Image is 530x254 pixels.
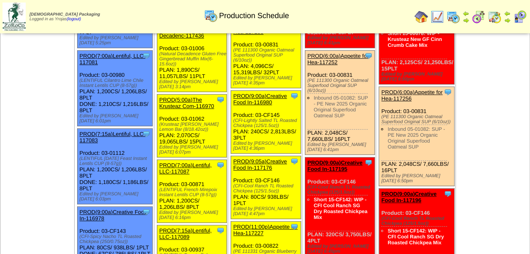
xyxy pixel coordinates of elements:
[80,131,145,143] a: PROD(7:15a)Lentiful, LLC-117083
[307,35,375,46] div: Edited by [PERSON_NAME] [DATE] 6:41pm
[159,145,227,155] div: Edited by [PERSON_NAME] [DATE] 6:07pm
[216,95,225,104] img: Tooltip
[307,159,363,172] a: PROD(9:00a)Creative Food In-117195
[80,192,153,202] div: Edited by [PERSON_NAME] [DATE] 6:03pm
[77,51,153,126] div: Product: 03-00980 PLAN: 1,200CS / 1,206LBS / 8PLT DONE: 1,210CS / 1,216LBS / 8PLT
[381,72,454,82] div: Edited by [PERSON_NAME] [DATE] 6:50pm
[430,10,444,24] img: line_graph.gif
[444,189,452,198] img: Tooltip
[80,78,153,88] div: (LENTIFUL Cilantro Lime Chile Instant Lentils CUP (8-57g))
[387,126,445,150] a: Inbound 05-01082: SUP - PE New 2025 Organic Original Superfood Oatmeal SUP
[463,10,469,17] img: arrowleft.gif
[379,87,455,186] div: Product: 03-00831 PLAN: 2,048CS / 7,660LBS / 16PLT
[364,51,373,60] img: Tooltip
[504,17,511,24] img: arrowright.gif
[80,209,147,222] a: PROD(9:00a)Creative Food In-116978
[159,210,227,220] div: Edited by [PERSON_NAME] [DATE] 6:16pm
[381,216,454,226] div: (CFI-Cool Ranch TL Roasted Chickpea (125/1.5oz))
[463,17,469,24] img: arrowright.gif
[80,113,153,124] div: Edited by [PERSON_NAME] [DATE] 6:01pm
[77,129,153,204] div: Product: 03-01112 PLAN: 1,200CS / 1,206LBS / 8PLT DONE: 1,180CS / 1,186LBS / 8PLT
[381,191,436,203] a: PROD(9:00a)Creative Food In-117196
[216,161,225,169] img: Tooltip
[290,157,299,165] img: Tooltip
[233,118,301,128] div: (CFI-Lightly Salted TL Roasted Chickpea (125/1.5oz))
[381,89,442,102] a: PROD(6:00a)Appetite for Hea-117256
[231,20,301,88] div: Product: 03-00831 PLAN: 4,096CS / 15,319LBS / 32PLT
[504,10,511,17] img: arrowleft.gif
[159,227,212,240] a: PROD(7:15a)Lentiful, LLC-117089
[307,185,375,195] div: (CFI-Cool Ranch TL Roasted Chickpea (125/1.5oz))
[142,130,151,138] img: Tooltip
[233,206,301,216] div: Edited by [PERSON_NAME] [DATE] 4:47pm
[157,160,227,223] div: Product: 03-00871 PLAN: 1,200CS / 1,206LBS / 8PLT
[3,3,26,31] img: zoroco-logo-small.webp
[233,93,287,105] a: PROD(9:00a)Creative Food In-116980
[307,78,375,93] div: (PE 111300 Organic Oatmeal Superfood Original SUP (6/10oz))
[80,35,153,46] div: Edited by [PERSON_NAME] [DATE] 5:25pm
[231,156,301,219] div: Product: 03-CF146 PLAN: 80CS / 938LBS / 1PLT
[233,48,301,63] div: (PE 111300 Organic Oatmeal Superfood Original SUP (6/10oz))
[447,10,460,24] img: calendarprod.gif
[233,224,297,236] a: PROD(11:00p)Appetite for Hea-117227
[157,24,227,92] div: Product: 03-01006 PLAN: 1,890CS / 11,057LBS / 11PLT
[364,158,373,167] img: Tooltip
[231,91,301,154] div: Product: 03-CF145 PLAN: 240CS / 2,813LBS / 3PLT
[159,162,212,175] a: PROD(7:00a)Lentiful, LLC-117087
[204,9,218,22] img: calendarprod.gif
[307,53,369,65] a: PROD(6:00a)Appetite for Hea-117252
[219,11,289,20] span: Production Schedule
[472,10,485,24] img: calendarblend.gif
[387,228,444,246] a: Short 15-CF142: WIP - CFI Cool Ranch SG Dry Roasted Chickpea Mix
[67,17,81,22] a: (logout)
[233,158,287,171] a: PROD(9:05a)Creative Food In-117176
[233,184,301,194] div: (CFI-Cool Ranch TL Roasted Chickpea (125/1.5oz))
[513,10,527,24] img: calendarcustomer.gif
[80,53,145,65] a: PROD(7:00a)Lentiful, LLC-117081
[159,187,227,197] div: (LENTIFUL French Mirepoix Instant Lentils CUP (8-57g))
[488,10,501,24] img: calendarinout.gif
[142,208,151,216] img: Tooltip
[30,12,100,22] span: Logged in as Yrojas
[233,76,301,86] div: Edited by [PERSON_NAME] [DATE] 4:35pm
[159,51,227,67] div: (Natural Decadence Gluten Free Gingerbread Muffin Mix(6-15.6oz))
[30,12,100,17] span: [DEMOGRAPHIC_DATA] Packaging
[387,30,442,48] a: Short 15-00678: WIP - Krusteaz New GF Cinn Crumb Cake Mix
[307,142,375,152] div: Edited by [PERSON_NAME] [DATE] 6:41pm
[159,97,214,109] a: PROD(5:00a)The Krusteaz Com-116970
[159,79,227,89] div: Edited by [PERSON_NAME] [DATE] 3:14pm
[307,244,375,254] div: Edited by [PERSON_NAME] [DATE] 6:45pm
[233,141,301,151] div: Edited by [PERSON_NAME] [DATE] 4:36pm
[159,122,227,132] div: (Krusteaz [PERSON_NAME] Lemon Bar (8/18.42oz))
[305,51,375,155] div: Product: 03-00831 PLAN: 2,048CS / 7,660LBS / 16PLT
[414,10,428,24] img: home.gif
[314,197,367,220] a: Short 15-CF142: WIP - CFI Cool Ranch SG Dry Roasted Chickpea Mix
[381,173,454,184] div: Edited by [PERSON_NAME] [DATE] 6:50pm
[216,226,225,235] img: Tooltip
[157,95,227,157] div: Product: 03-01062 PLAN: 2,070CS / 19,065LBS / 15PLT
[381,114,454,124] div: (PE 111300 Organic Oatmeal Superfood Original SUP (6/10oz))
[290,92,299,100] img: Tooltip
[314,95,368,119] a: Inbound 05-01082: SUP - PE New 2025 Organic Original Superfood Oatmeal SUP
[444,88,452,96] img: Tooltip
[290,222,299,231] img: Tooltip
[80,156,153,166] div: (LENTIFUL [DATE] Feast Instant Lentils CUP (8-57g))
[142,51,151,60] img: Tooltip
[80,234,153,244] div: (CFI-Spicy Nacho TL Roasted Chickpea (250/0.75oz))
